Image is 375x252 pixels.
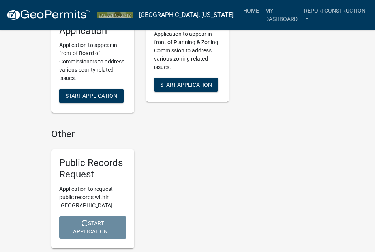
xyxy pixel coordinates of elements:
[139,8,234,22] a: [GEOGRAPHIC_DATA], [US_STATE]
[301,3,369,26] a: reportconstruction
[97,12,133,18] img: Talbot County, Georgia
[59,216,126,239] button: Start Application...
[59,41,126,82] p: Application to appear in front of Board of Commissioners to address various county related issues.
[51,129,229,140] h4: Other
[59,89,124,103] button: Start Application
[73,220,112,234] span: Start Application...
[154,30,221,71] p: Application to appear in front of Planning & Zoning Commission to address various zoning related ...
[59,157,126,180] h5: Public Records Request
[160,81,212,88] span: Start Application
[240,3,262,18] a: Home
[154,78,218,92] button: Start Application
[262,3,301,26] a: My Dashboard
[66,93,117,99] span: Start Application
[59,185,126,210] p: Application to request public records within [GEOGRAPHIC_DATA]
